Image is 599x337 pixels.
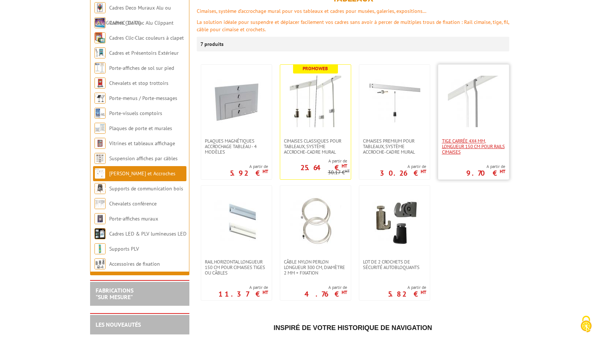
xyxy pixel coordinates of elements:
img: Vitrines et tableaux affichage [95,138,106,149]
p: 11.37 € [218,292,268,296]
sup: HT [421,168,426,175]
p: 9.70 € [466,171,505,175]
img: Tige carrée 4x4 mm, longueur 150 cm pour rails cimaises [448,76,499,127]
img: Porte-menus / Porte-messages [95,93,106,104]
sup: HT [263,168,268,175]
img: Cadres et Présentoirs Extérieur [95,47,106,58]
span: A partir de [218,284,268,290]
img: Cookies (fenêtre modale) [577,315,595,333]
a: [PERSON_NAME] et Accroches tableaux [95,170,175,192]
a: Tige carrée 4x4 mm, longueur 150 cm pour rails cimaises [438,138,509,155]
span: A partir de [230,164,268,169]
img: Câble nylon perlon longueur 300 cm, diamètre 2 mm + fixation [290,197,341,248]
img: Cimaises CLASSIQUES pour tableaux, système accroche-cadre mural [290,76,341,127]
img: Cadres Clic-Clac couleurs à clapet [95,32,106,43]
span: A partir de [466,164,505,169]
span: Plaques magnétiques accrochage tableau - 4 modèles [205,138,268,155]
a: Supports de communication bois [109,185,183,192]
p: 25.64 € [300,165,347,170]
a: LES NOUVEAUTÉS [96,321,141,328]
a: Porte-affiches de sol sur pied [109,65,174,71]
a: Cadres et Présentoirs Extérieur [109,50,179,56]
sup: HT [421,289,426,295]
a: Câble nylon perlon longueur 300 cm, diamètre 2 mm + fixation [280,259,351,276]
a: Plaques de porte et murales [109,125,172,132]
img: Cimaises et Accroches tableaux [95,168,106,179]
span: Tige carrée 4x4 mm, longueur 150 cm pour rails cimaises [442,138,505,155]
span: A partir de [304,284,347,290]
a: Cadres Clic-Clac couleurs à clapet [109,35,184,41]
a: FABRICATIONS"Sur Mesure" [96,287,133,301]
img: Porte-affiches de sol sur pied [95,62,106,74]
a: Plaques magnétiques accrochage tableau - 4 modèles [201,138,272,155]
a: Cadres Clic-Clac Alu Clippant [109,19,174,26]
p: 4.76 € [304,292,347,296]
img: Plaques magnétiques accrochage tableau - 4 modèles [211,76,262,127]
a: Porte-menus / Porte-messages [109,95,177,101]
a: Porte-affiches muraux [109,215,158,222]
img: Cadres Deco Muraux Alu ou Bois [95,2,106,13]
span: Cimaises PREMIUM pour tableaux, système accroche-cadre mural [363,138,426,155]
img: Rail horizontal longueur 150 cm pour cimaises tiges ou câbles [211,197,262,248]
span: Câble nylon perlon longueur 300 cm, diamètre 2 mm + fixation [284,259,347,276]
a: Cimaises PREMIUM pour tableaux, système accroche-cadre mural [359,138,430,155]
img: Porte-affiches muraux [95,213,106,224]
b: Promoweb [303,65,328,72]
font: La solution idéale pour suspendre et déplacer facilement vos cadres sans avoir à percer de multip... [197,19,509,33]
sup: HT [500,168,505,175]
a: Porte-visuels comptoirs [109,110,162,116]
a: Cimaises CLASSIQUES pour tableaux, système accroche-cadre mural [280,138,351,155]
span: A partir de [388,284,426,290]
sup: HT [345,168,350,173]
a: Lot de 2 crochets de sécurité autobloquants [359,259,430,270]
img: Supports PLV [95,243,106,254]
p: 30.26 € [380,171,426,175]
img: Porte-visuels comptoirs [95,108,106,119]
img: Suspension affiches par câbles [95,153,106,164]
a: Chevalets conférence [109,200,157,207]
p: 5.82 € [388,292,426,296]
img: Lot de 2 crochets de sécurité autobloquants [369,197,420,248]
img: Plaques de porte et murales [95,123,106,134]
img: Cadres LED & PLV lumineuses LED [95,228,106,239]
p: 7 produits [200,37,228,51]
img: Chevalets conférence [95,198,106,209]
span: Lot de 2 crochets de sécurité autobloquants [363,259,426,270]
p: 5.92 € [230,171,268,175]
a: Cadres Deco Muraux Alu ou [GEOGRAPHIC_DATA] [95,4,171,26]
a: Vitrines et tableaux affichage [109,140,175,147]
a: Suspension affiches par câbles [109,155,178,162]
span: A partir de [280,158,347,164]
font: Cimaises, système d’accrochage mural pour vos tableaux et cadres pour musées, galeries, expositions… [197,8,427,14]
a: Supports PLV [109,245,139,252]
a: Rail horizontal longueur 150 cm pour cimaises tiges ou câbles [201,259,272,276]
img: Cimaises PREMIUM pour tableaux, système accroche-cadre mural [369,76,420,127]
img: Chevalets et stop trottoirs [95,78,106,89]
button: Cookies (fenêtre modale) [573,312,599,337]
img: Accessoires de fixation [95,258,106,269]
sup: HT [342,289,347,295]
span: A partir de [380,164,426,169]
span: Rail horizontal longueur 150 cm pour cimaises tiges ou câbles [205,259,268,276]
a: Accessoires de fixation [109,261,160,267]
span: Inspiré de votre historique de navigation [274,324,432,331]
p: 30.17 € [328,170,350,175]
a: Cadres LED & PLV lumineuses LED [109,230,186,237]
a: Chevalets et stop trottoirs [109,80,168,86]
sup: HT [342,163,347,169]
sup: HT [263,289,268,295]
span: Cimaises CLASSIQUES pour tableaux, système accroche-cadre mural [284,138,347,155]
